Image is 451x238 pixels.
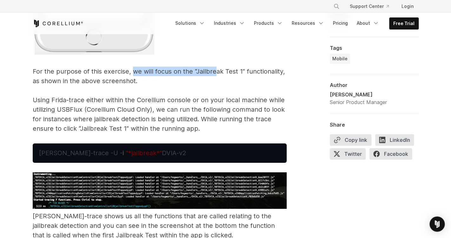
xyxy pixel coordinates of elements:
div: Navigation Menu [171,17,419,30]
a: Login [396,1,419,12]
a: Corellium Home [33,20,83,27]
a: Free Trial [389,18,418,29]
a: Industries [210,17,249,29]
a: Resources [288,17,328,29]
div: Senior Product Manager [330,98,387,106]
span: LinkedIn [375,134,414,146]
div: Navigation Menu [326,1,419,12]
span: Twitter [330,148,366,160]
div: [PERSON_NAME] [330,91,387,98]
strong: i [123,149,124,157]
span: Mobile [332,56,348,62]
div: Tags [330,45,419,51]
span: Facebook [369,148,412,160]
a: Twitter [330,148,369,162]
div: Share [330,122,419,128]
a: LinkedIn [375,134,418,148]
a: Support Center [345,1,394,12]
a: About [353,17,383,29]
img: Screenshot of iOS jailbreak test [33,172,287,209]
a: Pricing [329,17,352,29]
div: Author [330,82,419,88]
a: Facebook [369,148,416,162]
a: Mobile [330,54,350,64]
div: Open Intercom Messenger [429,216,445,232]
button: Copy link [330,134,371,146]
a: Solutions [171,17,209,29]
a: Products [250,17,287,29]
span: DVIA-v2 [162,149,186,157]
span: "*jailbreak*" [126,149,162,157]
span: [PERSON_NAME]-trace -U - [39,149,126,157]
button: Search [331,1,342,12]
